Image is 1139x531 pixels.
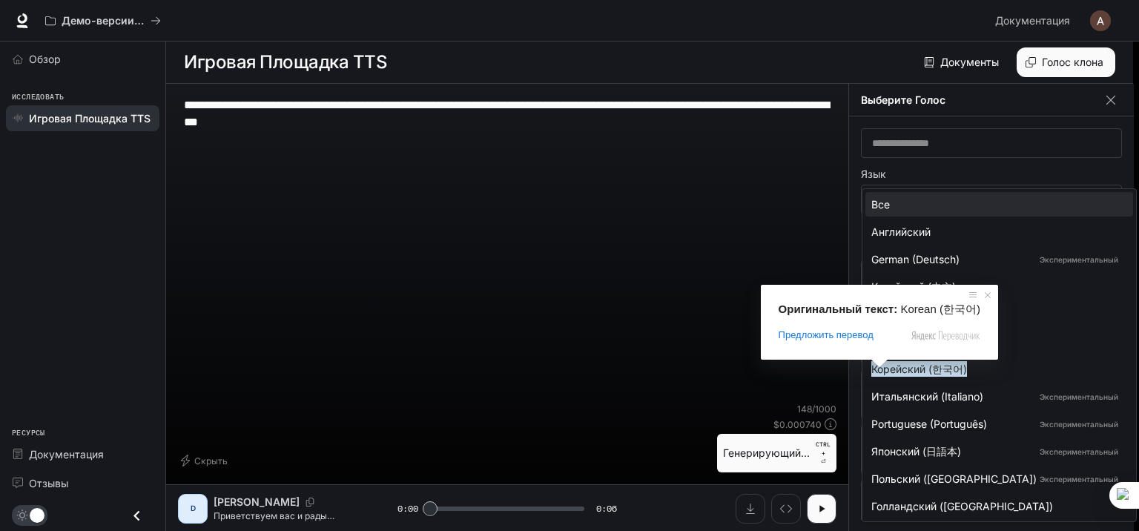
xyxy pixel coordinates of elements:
span: Предложить перевод [779,329,874,342]
span: Оригинальный текст: [779,303,898,315]
ya-tr-span: Голландский ([GEOGRAPHIC_DATA]) [871,498,1053,514]
ya-tr-span: Итальянский (Italiano) [871,389,983,404]
ya-tr-span: Экспериментальный [1040,255,1118,264]
span: Korean (한국어) [900,303,980,315]
p: Экспериментальный [1037,418,1121,431]
ya-tr-span: German (Deutsch) [871,251,960,267]
ya-tr-span: Корейский (한국어) [871,361,967,377]
p: Экспериментальный [1037,472,1121,486]
ya-tr-span: Английский [871,224,931,240]
p: Экспериментальный [1037,445,1121,458]
ya-tr-span: Японский (日語本) [871,443,961,459]
ya-tr-span: Все [871,197,890,212]
p: Экспериментальный [1037,390,1121,403]
ya-tr-span: Польский ([GEOGRAPHIC_DATA]) [871,471,1037,487]
ya-tr-span: Китайский (中文) [871,279,956,294]
ya-tr-span: Portuguese (Português) [871,416,987,432]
